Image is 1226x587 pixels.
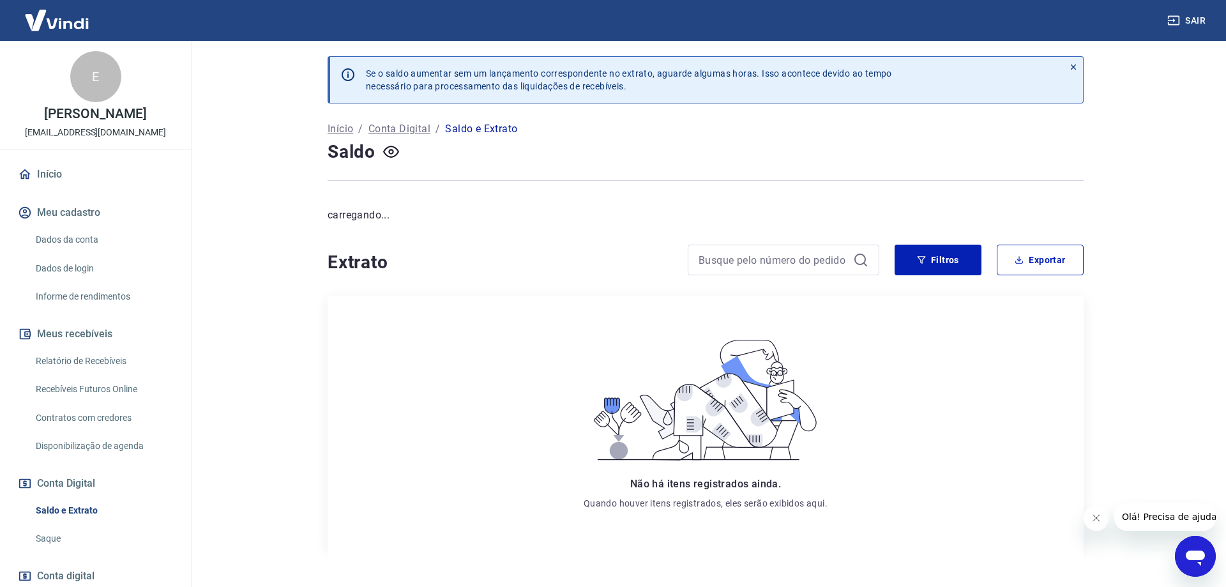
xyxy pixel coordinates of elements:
span: Conta digital [37,567,95,585]
button: Conta Digital [15,469,176,498]
h4: Saldo [328,139,375,165]
a: Saque [31,526,176,552]
button: Sair [1165,9,1211,33]
span: Olá! Precisa de ajuda? [8,9,107,19]
p: [PERSON_NAME] [44,107,146,121]
p: / [435,121,440,137]
a: Saldo e Extrato [31,498,176,524]
a: Recebíveis Futuros Online [31,376,176,402]
button: Meus recebíveis [15,320,176,348]
a: Início [15,160,176,188]
img: Vindi [15,1,98,40]
a: Contratos com credores [31,405,176,431]
button: Filtros [895,245,981,275]
p: Se o saldo aumentar sem um lançamento correspondente no extrato, aguarde algumas horas. Isso acon... [366,67,892,93]
a: Dados da conta [31,227,176,253]
p: Quando houver itens registrados, eles serão exibidos aqui. [584,497,828,510]
a: Disponibilização de agenda [31,433,176,459]
a: Início [328,121,353,137]
iframe: Botão para abrir a janela de mensagens [1175,536,1216,577]
p: / [358,121,363,137]
a: Conta Digital [368,121,430,137]
a: Dados de login [31,255,176,282]
a: Relatório de Recebíveis [31,348,176,374]
span: Não há itens registrados ainda. [630,478,781,490]
h4: Extrato [328,250,672,275]
iframe: Fechar mensagem [1084,505,1109,531]
iframe: Mensagem da empresa [1114,503,1216,531]
a: Informe de rendimentos [31,284,176,310]
button: Exportar [997,245,1084,275]
p: carregando... [328,208,1084,223]
button: Meu cadastro [15,199,176,227]
div: E [70,51,121,102]
p: [EMAIL_ADDRESS][DOMAIN_NAME] [25,126,166,139]
p: Saldo e Extrato [445,121,517,137]
input: Busque pelo número do pedido [699,250,848,270]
